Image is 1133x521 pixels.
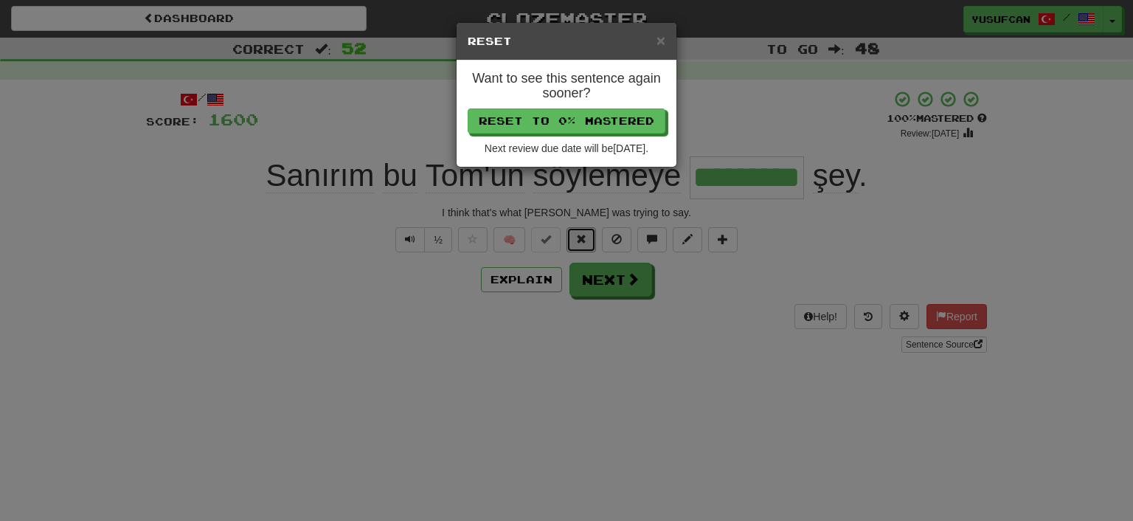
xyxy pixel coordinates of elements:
div: Next review due date will be [DATE] . [468,141,665,156]
h4: Want to see this sentence again sooner? [468,72,665,101]
h5: Reset [468,34,665,49]
button: Reset to 0% Mastered [468,108,665,134]
span: × [656,32,665,49]
button: Close [656,32,665,48]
